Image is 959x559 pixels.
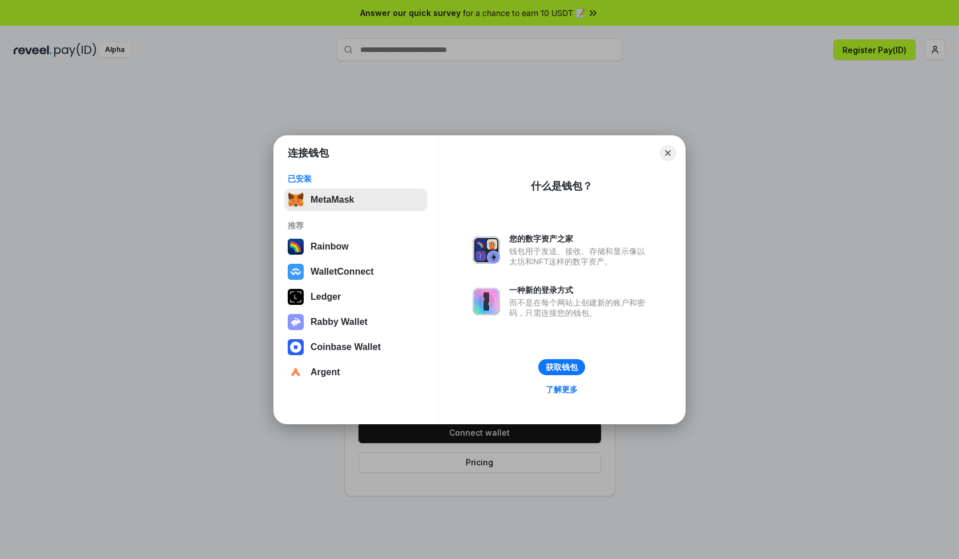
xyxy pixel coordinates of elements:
[531,179,593,193] div: 什么是钱包？
[539,382,585,397] a: 了解更多
[311,317,368,327] div: Rabby Wallet
[284,361,428,384] button: Argent
[288,314,304,330] img: svg+xml,%3Csvg%20xmlns%3D%22http%3A%2F%2Fwww.w3.org%2F2000%2Fsvg%22%20fill%3D%22none%22%20viewBox...
[311,367,340,377] div: Argent
[288,192,304,208] img: svg+xml,%3Csvg%20fill%3D%22none%22%20height%3D%2233%22%20viewBox%3D%220%200%2035%2033%22%20width%...
[284,285,428,308] button: Ledger
[284,260,428,283] button: WalletConnect
[288,264,304,280] img: svg+xml,%3Csvg%20width%3D%2228%22%20height%3D%2228%22%20viewBox%3D%220%200%2028%2028%22%20fill%3D...
[538,359,585,375] button: 获取钱包
[288,220,424,231] div: 推荐
[473,288,500,315] img: svg+xml,%3Csvg%20xmlns%3D%22http%3A%2F%2Fwww.w3.org%2F2000%2Fsvg%22%20fill%3D%22none%22%20viewBox...
[284,336,428,359] button: Coinbase Wallet
[284,188,428,211] button: MetaMask
[473,236,500,264] img: svg+xml,%3Csvg%20xmlns%3D%22http%3A%2F%2Fwww.w3.org%2F2000%2Fsvg%22%20fill%3D%22none%22%20viewBox...
[284,235,428,258] button: Rainbow
[509,234,651,244] div: 您的数字资产之家
[284,311,428,333] button: Rabby Wallet
[311,195,354,205] div: MetaMask
[311,292,341,302] div: Ledger
[288,339,304,355] img: svg+xml,%3Csvg%20width%3D%2228%22%20height%3D%2228%22%20viewBox%3D%220%200%2028%2028%22%20fill%3D...
[660,145,676,161] button: Close
[288,239,304,255] img: svg+xml,%3Csvg%20width%3D%22120%22%20height%3D%22120%22%20viewBox%3D%220%200%20120%20120%22%20fil...
[509,297,651,318] div: 而不是在每个网站上创建新的账户和密码，只需连接您的钱包。
[311,267,374,277] div: WalletConnect
[546,384,578,395] div: 了解更多
[288,289,304,305] img: svg+xml,%3Csvg%20xmlns%3D%22http%3A%2F%2Fwww.w3.org%2F2000%2Fsvg%22%20width%3D%2228%22%20height%3...
[288,364,304,380] img: svg+xml,%3Csvg%20width%3D%2228%22%20height%3D%2228%22%20viewBox%3D%220%200%2028%2028%22%20fill%3D...
[288,146,329,160] h1: 连接钱包
[311,342,381,352] div: Coinbase Wallet
[311,242,349,252] div: Rainbow
[546,362,578,372] div: 获取钱包
[509,285,651,295] div: 一种新的登录方式
[509,246,651,267] div: 钱包用于发送、接收、存储和显示像以太坊和NFT这样的数字资产。
[288,174,424,184] div: 已安装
